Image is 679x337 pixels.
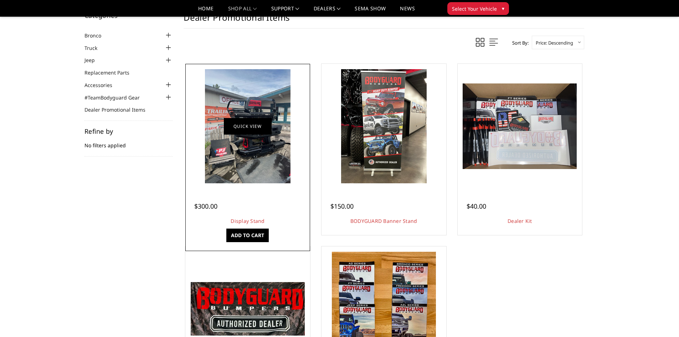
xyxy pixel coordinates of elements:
[314,6,341,16] a: Dealers
[224,118,272,134] a: Quick view
[205,69,290,183] img: Display Stand
[231,218,264,224] a: Display Stand
[447,2,509,15] button: Select Your Vehicle
[84,44,106,52] a: Truck
[187,66,308,187] a: Display Stand Display Stand
[226,229,269,242] a: Add to Cart
[508,218,532,224] a: Dealer Kit
[271,6,299,16] a: Support
[452,5,497,12] span: Select Your Vehicle
[323,66,444,187] a: BODYGUARD Banner Stand BODYGUARD Banner Stand
[228,6,257,16] a: shop all
[463,83,577,169] img: Dealer Kit
[84,106,154,113] a: Dealer Promotional Items
[84,12,173,19] h5: Categories
[400,6,415,16] a: News
[467,202,486,210] span: $40.00
[355,6,386,16] a: SEMA Show
[341,69,427,183] img: BODYGUARD Banner Stand
[198,6,214,16] a: Home
[84,81,121,89] a: Accessories
[350,218,417,224] a: BODYGUARD Banner Stand
[508,37,529,48] label: Sort By:
[84,32,110,39] a: Bronco
[184,12,584,29] h1: Dealer Promotional Items
[194,202,217,210] span: $300.00
[84,56,104,64] a: Jeep
[84,69,138,76] a: Replacement Parts
[84,94,149,101] a: #TeamBodyguard Gear
[330,202,354,210] span: $150.00
[502,5,504,12] span: ▾
[459,66,581,187] a: Dealer Kit
[84,128,173,134] h5: Refine by
[84,128,173,157] div: No filters applied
